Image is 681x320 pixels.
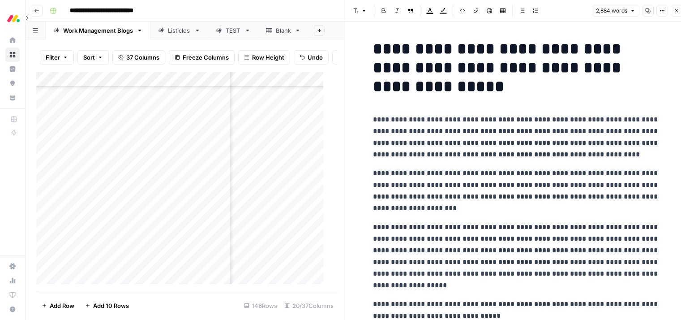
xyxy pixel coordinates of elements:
[5,302,20,316] button: Help + Support
[281,298,337,313] div: 20/37 Columns
[40,50,74,65] button: Filter
[5,288,20,302] a: Learning Hub
[294,50,329,65] button: Undo
[83,53,95,62] span: Sort
[276,26,291,35] div: Blank
[258,22,308,39] a: Blank
[183,53,229,62] span: Freeze Columns
[93,301,129,310] span: Add 10 Rows
[169,50,235,65] button: Freeze Columns
[5,91,20,105] a: Your Data
[168,26,191,35] div: Listicles
[5,10,21,26] img: Monday.com Logo
[5,33,20,48] a: Home
[80,298,134,313] button: Add 10 Rows
[77,50,109,65] button: Sort
[5,259,20,273] a: Settings
[252,53,284,62] span: Row Height
[50,301,74,310] span: Add Row
[240,298,281,313] div: 146 Rows
[238,50,290,65] button: Row Height
[5,62,20,76] a: Insights
[5,7,20,30] button: Workspace: Monday.com
[5,76,20,91] a: Opportunities
[112,50,165,65] button: 37 Columns
[63,26,133,35] div: Work Management Blogs
[596,7,627,15] span: 2,884 words
[36,298,80,313] button: Add Row
[226,26,241,35] div: TEST
[126,53,159,62] span: 37 Columns
[208,22,258,39] a: TEST
[592,5,639,17] button: 2,884 words
[150,22,208,39] a: Listicles
[5,48,20,62] a: Browse
[46,53,60,62] span: Filter
[46,22,150,39] a: Work Management Blogs
[308,53,323,62] span: Undo
[5,273,20,288] a: Usage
